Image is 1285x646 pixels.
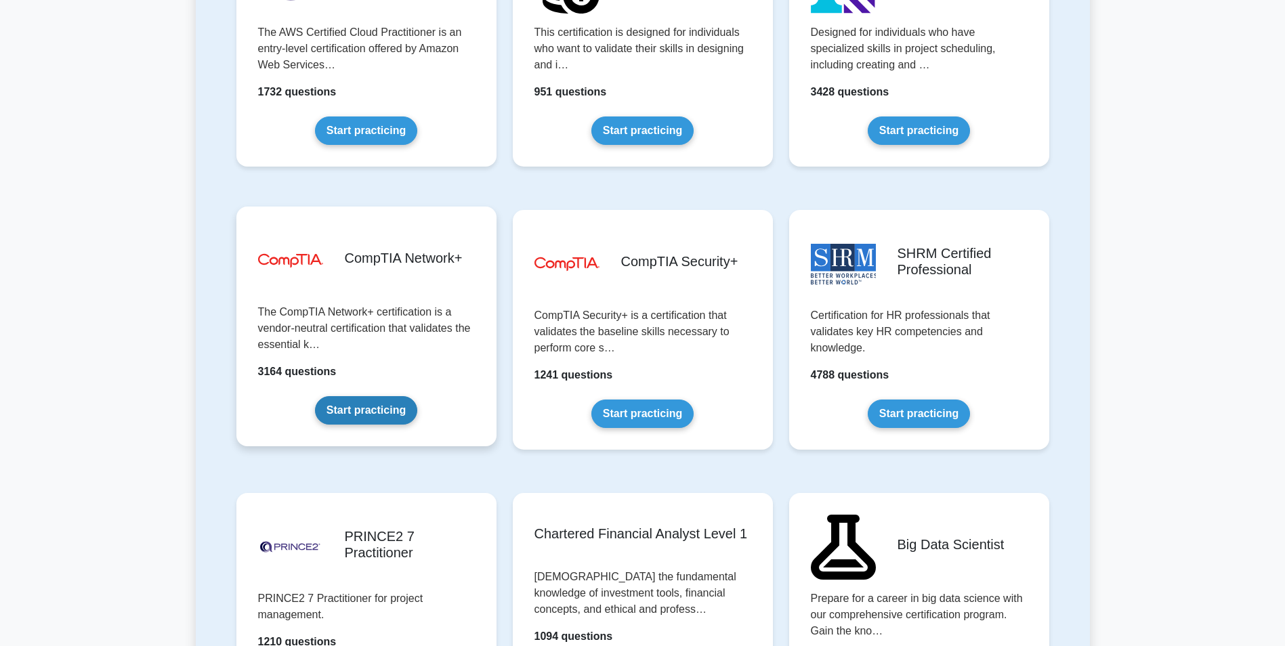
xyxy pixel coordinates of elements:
[591,400,694,428] a: Start practicing
[315,396,417,425] a: Start practicing
[868,116,970,145] a: Start practicing
[591,116,694,145] a: Start practicing
[315,116,417,145] a: Start practicing
[868,400,970,428] a: Start practicing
